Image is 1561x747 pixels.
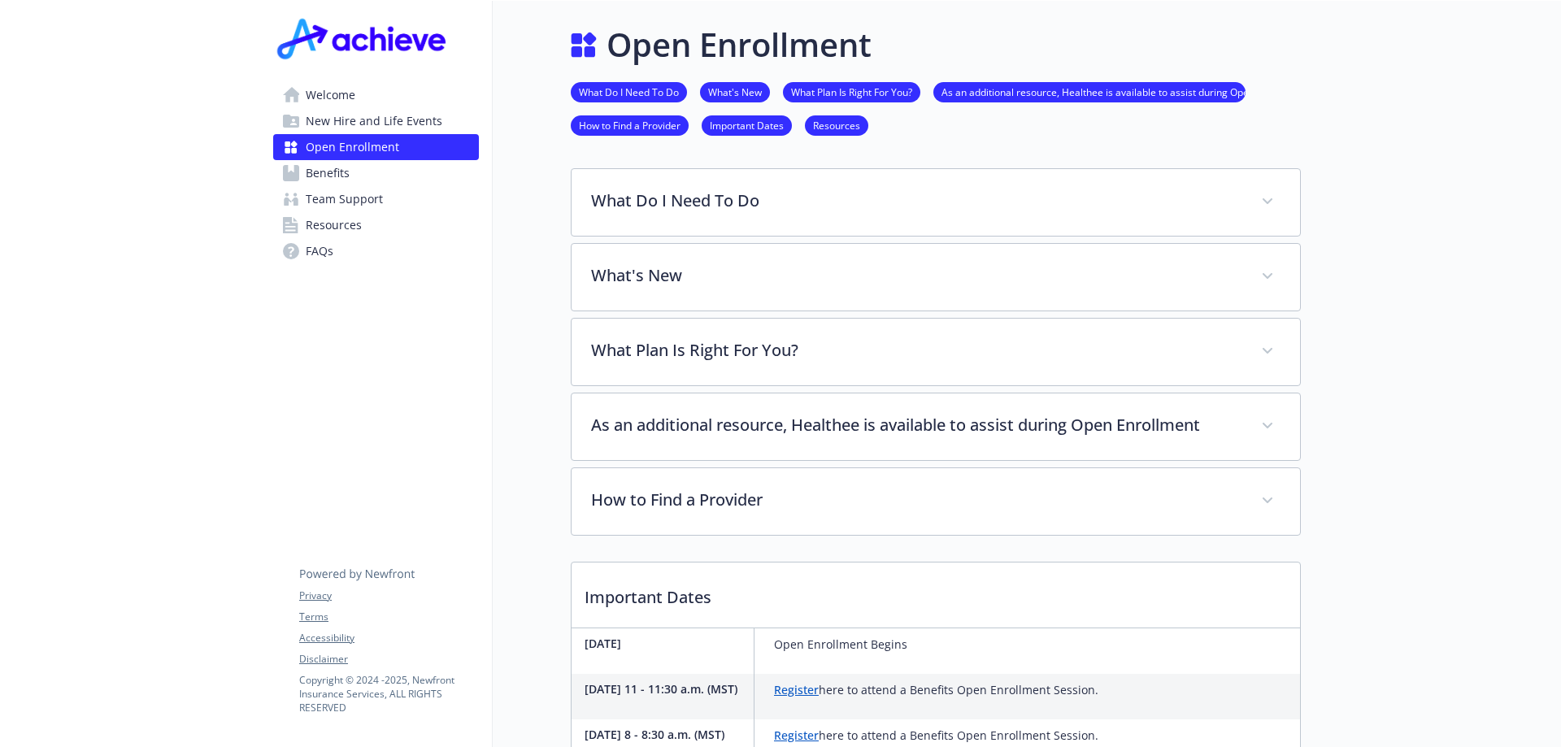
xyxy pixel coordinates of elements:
a: What Plan Is Right For You? [783,84,920,99]
a: How to Find a Provider [571,117,689,132]
a: Register [774,727,819,743]
a: Resources [273,212,479,238]
div: What Do I Need To Do [572,169,1300,236]
a: Benefits [273,160,479,186]
p: How to Find a Provider [591,488,1241,512]
a: New Hire and Life Events [273,108,479,134]
div: As an additional resource, Healthee is available to assist during Open Enrollment [572,393,1300,460]
a: Terms [299,610,478,624]
div: How to Find a Provider [572,468,1300,535]
span: Welcome [306,82,355,108]
p: [DATE] [585,635,747,652]
a: Important Dates [702,117,792,132]
span: Benefits [306,160,350,186]
span: New Hire and Life Events [306,108,442,134]
p: What Do I Need To Do [591,189,1241,213]
p: Open Enrollment Begins [774,635,907,654]
a: Accessibility [299,631,478,645]
a: FAQs [273,238,479,264]
a: Register [774,682,819,697]
p: What Plan Is Right For You? [591,338,1241,363]
p: As an additional resource, Healthee is available to assist during Open Enrollment [591,413,1241,437]
a: As an additional resource, Healthee is available to assist during Open Enrollment [933,84,1246,99]
div: What's New [572,244,1300,311]
a: What Do I Need To Do [571,84,687,99]
span: FAQs [306,238,333,264]
a: Team Support [273,186,479,212]
a: What's New [700,84,770,99]
a: Disclaimer [299,652,478,667]
div: What Plan Is Right For You? [572,319,1300,385]
a: Resources [805,117,868,132]
span: Team Support [306,186,383,212]
a: Welcome [273,82,479,108]
h1: Open Enrollment [607,20,872,69]
a: Open Enrollment [273,134,479,160]
span: Resources [306,212,362,238]
p: here to attend a Benefits Open Enrollment Session. [774,726,1098,745]
p: Copyright © 2024 - 2025 , Newfront Insurance Services, ALL RIGHTS RESERVED [299,673,478,714]
a: Privacy [299,588,478,603]
p: [DATE] 8 - 8:30 a.m. (MST) [585,726,747,743]
p: [DATE] 11 - 11:30 a.m. (MST) [585,680,747,697]
p: Important Dates [572,562,1300,623]
span: Open Enrollment [306,134,399,160]
p: here to attend a Benefits Open Enrollment Session. [774,680,1098,700]
p: What's New [591,263,1241,288]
